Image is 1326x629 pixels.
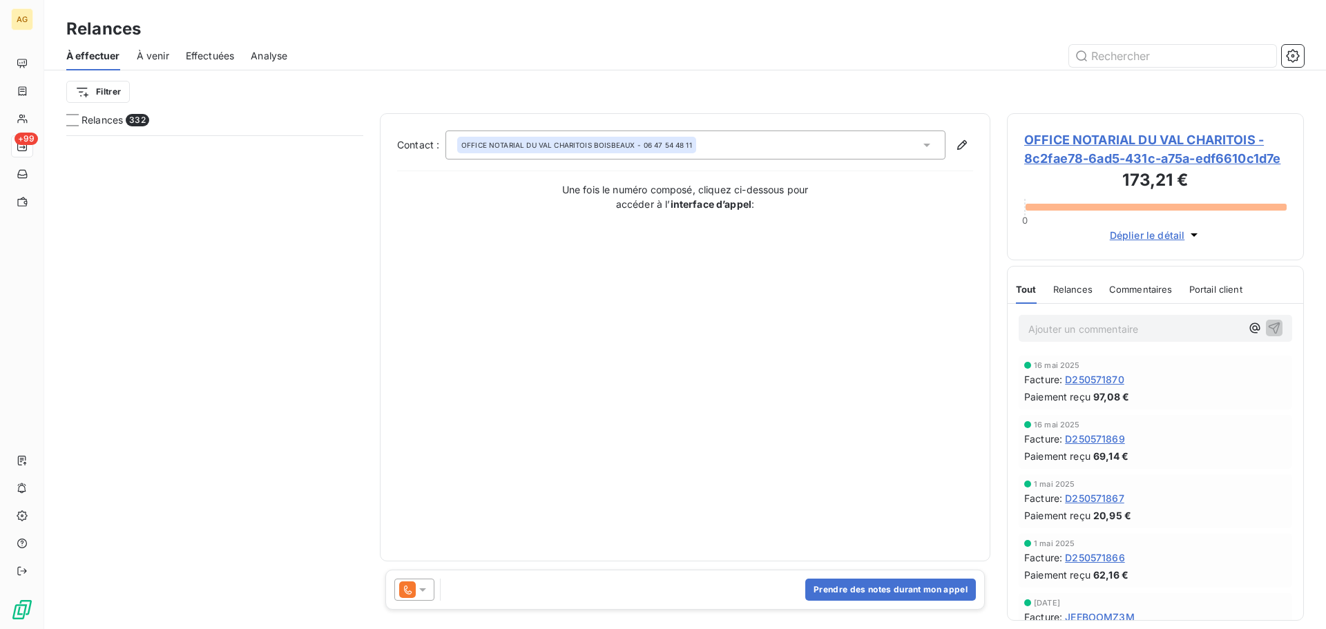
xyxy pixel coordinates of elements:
p: Une fois le numéro composé, cliquez ci-dessous pour accéder à l’ : [547,182,823,211]
span: Effectuées [186,49,235,63]
span: 16 mai 2025 [1034,420,1080,429]
span: 20,95 € [1093,508,1131,523]
span: Facture : [1024,610,1062,624]
span: D250571867 [1065,491,1124,505]
span: Commentaires [1109,284,1173,295]
span: [DATE] [1034,599,1060,607]
span: Relances [81,113,123,127]
span: Facture : [1024,432,1062,446]
span: 332 [126,114,148,126]
span: 69,14 € [1093,449,1128,463]
span: D250571866 [1065,550,1125,565]
span: Facture : [1024,550,1062,565]
div: grid [66,135,363,629]
div: - 06 47 54 48 11 [461,140,692,150]
img: Logo LeanPay [11,599,33,621]
span: Analyse [251,49,287,63]
span: Paiement reçu [1024,568,1090,582]
span: 0 [1022,215,1028,226]
h3: 173,21 € [1024,168,1287,195]
span: +99 [15,133,38,145]
strong: interface d’appel [671,198,752,210]
span: Facture : [1024,372,1062,387]
span: Paiement reçu [1024,508,1090,523]
span: À venir [137,49,169,63]
button: Filtrer [66,81,130,103]
div: AG [11,8,33,30]
span: Paiement reçu [1024,449,1090,463]
span: Déplier le détail [1110,228,1185,242]
span: OFFICE NOTARIAL DU VAL CHARITOIS - 8c2fae78-6ad5-431c-a75a-edf6610c1d7e [1024,130,1287,168]
span: À effectuer [66,49,120,63]
span: 97,08 € [1093,389,1129,404]
a: +99 [11,135,32,157]
h3: Relances [66,17,141,41]
span: 16 mai 2025 [1034,361,1080,369]
input: Rechercher [1069,45,1276,67]
span: 62,16 € [1093,568,1128,582]
span: JEEBOOMZ3M [1065,610,1135,624]
button: Déplier le détail [1106,227,1206,243]
button: Prendre des notes durant mon appel [805,579,976,601]
span: 1 mai 2025 [1034,539,1075,548]
span: OFFICE NOTARIAL DU VAL CHARITOIS BOISBEAUX [461,140,635,150]
span: D250571869 [1065,432,1125,446]
span: Portail client [1189,284,1242,295]
span: Paiement reçu [1024,389,1090,404]
span: Relances [1053,284,1093,295]
span: Facture : [1024,491,1062,505]
label: Contact : [397,138,445,152]
span: Tout [1016,284,1037,295]
span: 1 mai 2025 [1034,480,1075,488]
iframe: Intercom live chat [1279,582,1312,615]
span: D250571870 [1065,372,1124,387]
